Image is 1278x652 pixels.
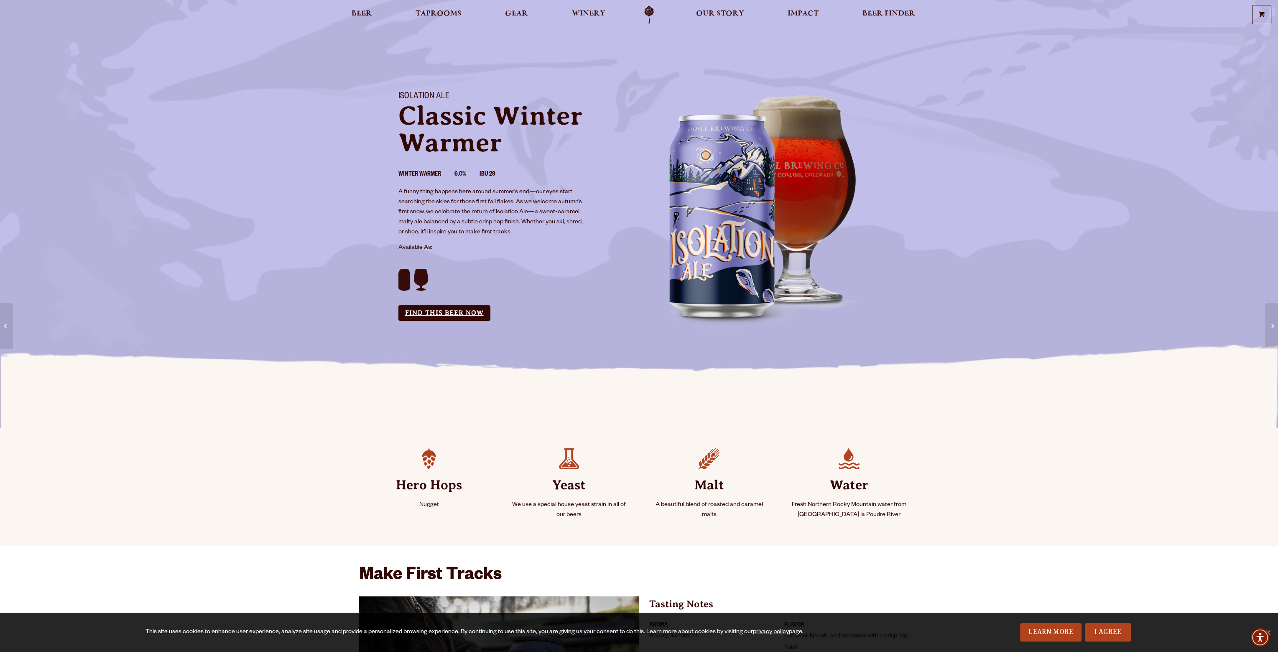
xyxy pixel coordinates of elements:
span: Gear [505,10,528,17]
strong: Hero Hops [369,469,489,500]
h1: Isolation Ale [398,92,629,102]
a: Impact [782,5,824,24]
div: This site uses cookies to enhance user experience, analyze site usage and provide a personalized ... [145,628,887,637]
strong: Yeast [509,469,629,500]
span: Our Story [696,10,744,17]
a: Beer [346,5,378,24]
p: Available As: [398,243,629,253]
span: Impact [788,10,819,17]
a: Gear [500,5,533,24]
li: IBU 29 [480,169,509,180]
li: Winter Warmer [398,169,454,180]
a: Our Story [691,5,750,24]
span: Beer [352,10,372,17]
span: Taprooms [416,10,462,17]
div: Accessibility Menu [1251,628,1269,647]
span: Beer Finder [862,10,915,17]
p: Classic Winter Warmer [398,102,629,156]
a: Learn More [1020,623,1082,642]
a: I Agree [1085,623,1131,642]
p: We use a special house yeast strain in all of our beers [509,500,629,520]
p: Fresh Northern Rocky Mountain water from [GEOGRAPHIC_DATA] la Poudre River [789,500,909,520]
p: Tasting Notes [649,596,919,611]
a: Winery [566,5,611,24]
strong: Water [789,469,909,500]
h2: Make First Tracks [359,566,919,586]
p: Nugget [369,500,489,510]
a: Odell Home [633,5,665,24]
strong: Malt [649,469,769,500]
a: Find this Beer Now [398,305,490,321]
span: Winery [572,10,605,17]
a: Beer Finder [857,5,920,24]
a: privacy policy [753,629,789,636]
p: A beautiful blend of roasted and caramel malts [649,500,769,520]
p: A funny thing happens here around summer’s end—our eyes start searching the skies for those first... [398,187,583,238]
li: 6.0% [454,169,480,180]
a: Taprooms [410,5,467,24]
